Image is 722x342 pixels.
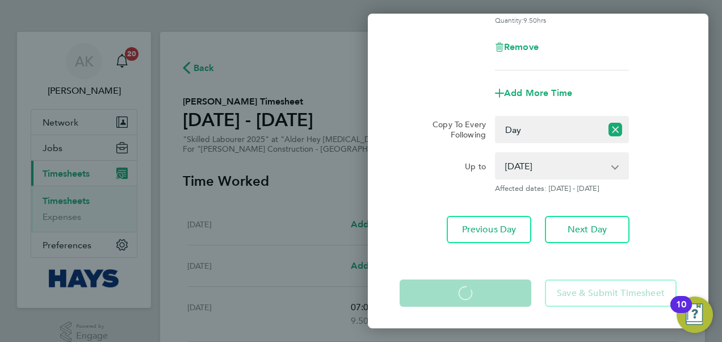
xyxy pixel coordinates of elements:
[523,15,537,24] span: 9.50
[545,216,629,243] button: Next Day
[465,161,486,175] label: Up to
[608,117,622,142] button: Reset selection
[568,224,607,235] span: Next Day
[677,297,713,333] button: Open Resource Center, 10 new notifications
[495,89,572,98] button: Add More Time
[462,224,517,235] span: Previous Day
[447,216,531,243] button: Previous Day
[495,184,629,193] span: Affected dates: [DATE] - [DATE]
[504,41,539,52] span: Remove
[495,15,629,24] div: Quantity: hrs
[423,119,486,140] label: Copy To Every Following
[676,305,686,319] div: 10
[504,87,572,98] span: Add More Time
[495,43,539,52] button: Remove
